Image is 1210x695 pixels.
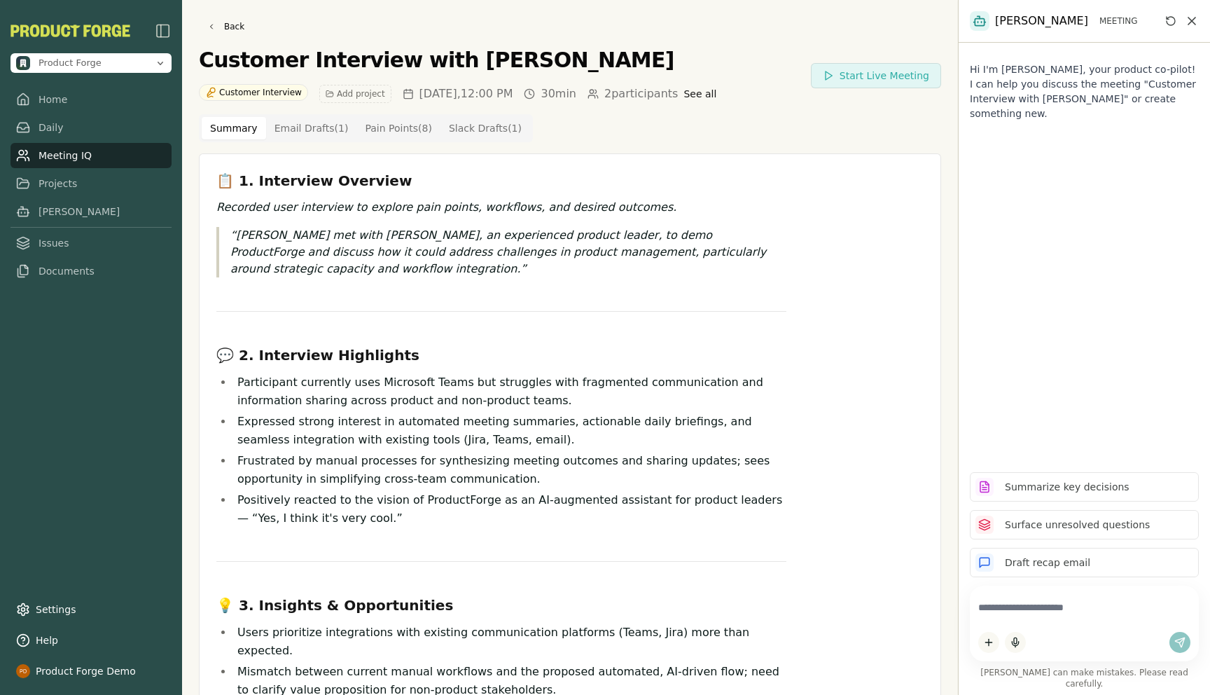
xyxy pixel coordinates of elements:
[199,48,674,73] h1: Customer Interview with [PERSON_NAME]
[230,227,786,277] p: [PERSON_NAME] met with [PERSON_NAME], an experienced product leader, to demo ProductForge and dis...
[202,117,266,139] button: Summary
[970,62,1199,121] p: Hi I'm [PERSON_NAME], your product co-pilot! I can help you discuss the meeting "Customer Intervi...
[216,171,786,191] h3: 📋 1. Interview Overview
[811,63,941,88] button: Start Live Meeting
[266,117,357,139] button: Email Drafts ( 1 )
[216,345,786,365] h3: 💬 2. Interview Highlights
[11,259,172,284] a: Documents
[11,53,172,73] button: Open organization switcher
[319,85,391,103] button: Add project
[11,143,172,168] a: Meeting IQ
[1005,518,1150,532] p: Surface unresolved questions
[39,57,102,69] span: Product Forge
[1169,632,1190,653] button: Send message
[970,667,1199,689] span: [PERSON_NAME] can make mistakes. Please read carefully.
[233,373,786,410] li: Participant currently uses Microsoft Teams but struggles with fragmented communication and inform...
[1162,13,1179,29] button: Clear context
[155,22,172,39] img: sidebar
[16,56,30,70] img: Product Forge
[11,25,130,37] button: PF-Logo
[216,200,676,214] em: Recorded user interview to explore pain points, workflows, and desired outcomes.
[199,84,308,103] button: Customer Interview
[356,117,440,139] button: Pain Points ( 8 )
[970,548,1199,577] button: Draft recap email
[11,597,172,622] a: Settings
[440,117,530,139] button: Slack Drafts ( 1 )
[1005,480,1129,495] p: Summarize key decisions
[11,25,130,37] img: Product Forge
[11,628,172,653] button: Help
[199,84,308,101] div: Customer Interview
[604,85,678,102] span: 2 participants
[337,88,385,99] span: Add project
[216,596,786,615] h3: 💡 3. Insights & Opportunities
[11,115,172,140] a: Daily
[11,230,172,256] a: Issues
[11,199,172,224] a: [PERSON_NAME]
[970,472,1199,502] button: Summarize key decisions
[970,510,1199,539] button: Surface unresolved questions
[11,171,172,196] a: Projects
[16,664,30,678] img: profile
[11,87,172,112] a: Home
[233,413,786,449] li: Expressed strong interest in automated meeting summaries, actionable daily briefings, and seamles...
[1005,556,1090,570] p: Draft recap email
[541,85,576,102] span: 30min
[199,17,253,36] a: Back
[419,85,513,102] span: [DATE] , 12:00 PM
[683,87,716,101] button: See all
[995,13,1088,29] span: [PERSON_NAME]
[978,632,999,653] button: Add content to chat
[1094,15,1143,27] button: MEETING
[1185,14,1199,28] button: Close chat
[233,452,786,488] li: Frustrated by manual processes for synthesizing meeting outcomes and sharing updates; sees opport...
[233,491,786,528] li: Positively reacted to the vision of ProductForge as an AI-augmented assistant for product leaders...
[1005,632,1026,653] button: Start dictation
[233,624,786,660] li: Users prioritize integrations with existing communication platforms (Teams, Jira) more than expec...
[11,659,172,684] button: Product Forge Demo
